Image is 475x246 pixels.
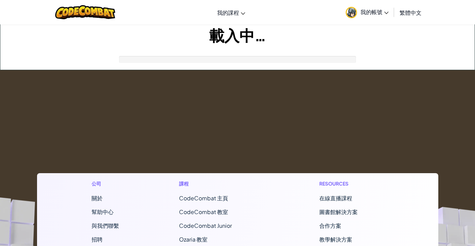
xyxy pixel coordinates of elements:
[179,194,228,202] span: CodeCombat 主頁
[319,194,352,202] a: 在線直播課程
[342,1,392,23] a: 我的帳號
[360,8,389,15] span: 我的帳號
[179,222,232,229] a: CodeCombat Junior
[92,236,103,243] a: 招聘
[346,7,357,18] img: avatar
[319,208,358,215] a: 圖書館解決方案
[214,3,249,22] a: 我的課程
[396,3,425,22] a: 繁體中文
[92,180,119,187] h1: 公司
[55,5,115,19] img: CodeCombat logo
[0,24,475,46] h1: 載入中…
[319,180,383,187] h1: Resources
[319,222,341,229] a: 合作方案
[92,208,114,215] a: 幫助中心
[179,208,228,215] a: CodeCombat 教室
[217,9,239,16] span: 我的課程
[319,236,352,243] a: 教學解決方案
[179,180,259,187] h1: 課程
[92,222,119,229] span: 與我們聯繫
[92,194,103,202] a: 關於
[400,9,421,16] span: 繁體中文
[179,236,207,243] a: Ozaria 教室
